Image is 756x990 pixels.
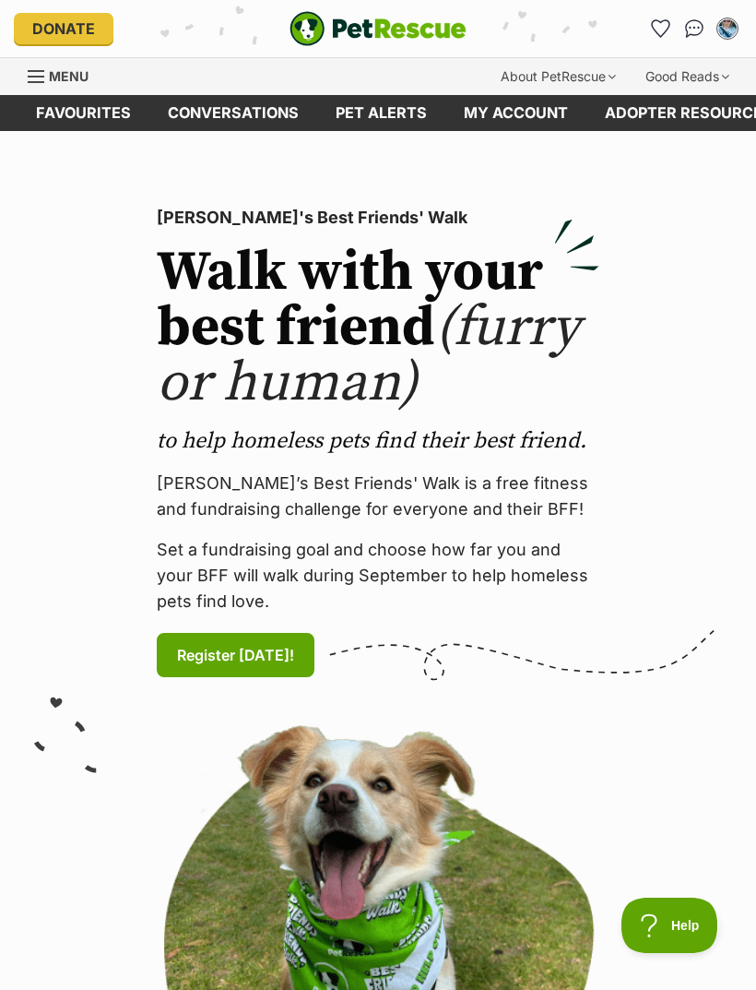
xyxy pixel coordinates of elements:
a: Donate [14,13,113,44]
div: Good Reads [632,58,742,95]
button: My account [713,14,742,43]
h2: Walk with your best friend [157,245,599,412]
div: About PetRescue [488,58,629,95]
p: Set a fundraising goal and choose how far you and your BFF will walk during September to help hom... [157,537,599,614]
span: (furry or human) [157,293,580,418]
a: Conversations [679,14,709,43]
a: Pet alerts [317,95,445,131]
a: Favourites [18,95,149,131]
p: [PERSON_NAME]’s Best Friends' Walk is a free fitness and fundraising challenge for everyone and t... [157,471,599,522]
a: Register [DATE]! [157,633,314,677]
ul: Account quick links [646,14,742,43]
img: chat-41dd97257d64d25036548639549fe6c8038ab92f7586957e7f3b1b290dea8141.svg [685,19,704,38]
a: My account [445,95,586,131]
a: PetRescue [289,11,467,46]
a: Favourites [646,14,676,43]
a: conversations [149,95,317,131]
p: [PERSON_NAME]'s Best Friends' Walk [157,205,599,231]
a: Menu [28,58,101,91]
img: Nicole Powell profile pic [718,19,737,38]
span: Menu [49,68,89,84]
iframe: Help Scout Beacon - Open [621,898,719,953]
span: Register [DATE]! [177,644,294,666]
img: logo-e224e6f780fb5917bec1dbf3a21bbac754714ae5b6737aabdf751b685950b380.svg [289,11,467,46]
p: to help homeless pets find their best friend. [157,426,599,456]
